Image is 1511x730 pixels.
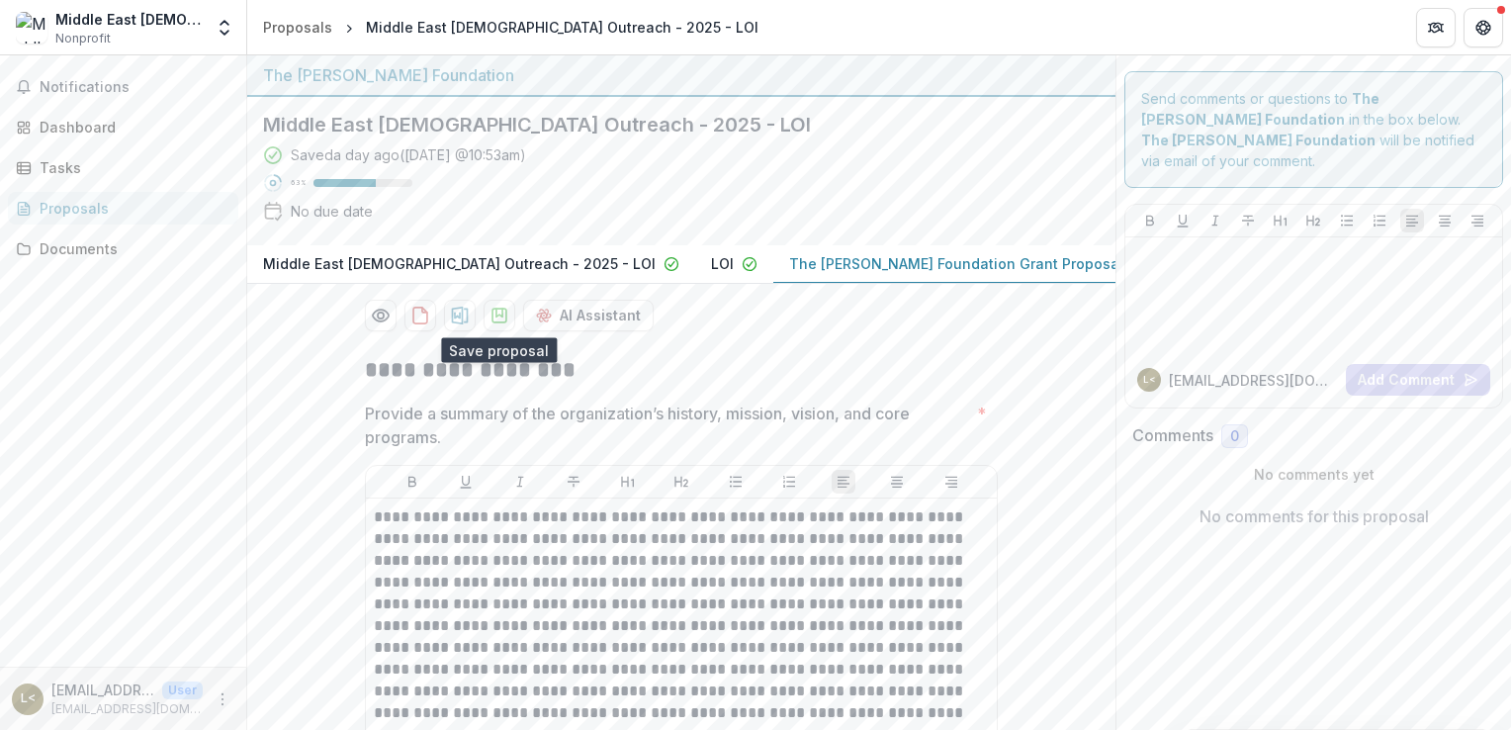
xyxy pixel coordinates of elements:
[291,176,306,190] p: 63 %
[789,253,1205,274] p: The [PERSON_NAME] Foundation Grant Proposal Application
[1466,209,1489,232] button: Align Right
[523,300,654,331] button: AI Assistant
[484,300,515,331] button: download-proposal
[1236,209,1260,232] button: Strike
[1335,209,1359,232] button: Bullet List
[263,113,1068,137] h2: Middle East [DEMOGRAPHIC_DATA] Outreach - 2025 - LOI
[51,700,203,718] p: [EMAIL_ADDRESS][DOMAIN_NAME]
[1433,209,1457,232] button: Align Center
[404,300,436,331] button: download-proposal
[55,9,203,30] div: Middle East [DEMOGRAPHIC_DATA] Outreach
[211,8,238,47] button: Open entity switcher
[55,30,111,47] span: Nonprofit
[40,238,222,259] div: Documents
[1124,71,1503,188] div: Send comments or questions to in the box below. will be notified via email of your comment.
[1368,209,1391,232] button: Ordered List
[777,470,801,494] button: Ordered List
[51,680,154,700] p: [EMAIL_ADDRESS][DOMAIN_NAME] <[EMAIL_ADDRESS][DOMAIN_NAME]>
[1346,364,1490,396] button: Add Comment
[8,232,238,265] a: Documents
[255,13,340,42] a: Proposals
[1230,428,1239,445] span: 0
[1464,8,1503,47] button: Get Help
[8,192,238,225] a: Proposals
[832,470,855,494] button: Align Left
[1400,209,1424,232] button: Align Left
[291,201,373,222] div: No due date
[400,470,424,494] button: Bold
[669,470,693,494] button: Heading 2
[291,144,526,165] div: Saved a day ago ( [DATE] @ 10:53am )
[1132,426,1213,445] h2: Comments
[40,198,222,219] div: Proposals
[444,300,476,331] button: download-proposal
[1203,209,1227,232] button: Italicize
[1143,375,1156,385] div: lmartinez@mebo.org <lmartinez@mebo.org>
[16,12,47,44] img: Middle East Bible Outreach
[1171,209,1195,232] button: Underline
[1416,8,1456,47] button: Partners
[263,17,332,38] div: Proposals
[263,253,656,274] p: Middle East [DEMOGRAPHIC_DATA] Outreach - 2025 - LOI
[1269,209,1292,232] button: Heading 1
[366,17,758,38] div: Middle East [DEMOGRAPHIC_DATA] Outreach - 2025 - LOI
[40,157,222,178] div: Tasks
[21,692,36,705] div: lmartinez@mebo.org <lmartinez@mebo.org>
[1141,132,1376,148] strong: The [PERSON_NAME] Foundation
[40,117,222,137] div: Dashboard
[939,470,963,494] button: Align Right
[508,470,532,494] button: Italicize
[162,682,203,699] p: User
[40,79,230,96] span: Notifications
[211,687,234,711] button: More
[1169,370,1338,391] p: [EMAIL_ADDRESS][DOMAIN_NAME] <
[8,151,238,184] a: Tasks
[1301,209,1325,232] button: Heading 2
[454,470,478,494] button: Underline
[263,63,1100,87] div: The [PERSON_NAME] Foundation
[1138,209,1162,232] button: Bold
[8,111,238,143] a: Dashboard
[562,470,585,494] button: Strike
[711,253,734,274] p: LOI
[8,71,238,103] button: Notifications
[885,470,909,494] button: Align Center
[724,470,748,494] button: Bullet List
[1200,504,1429,528] p: No comments for this proposal
[255,13,766,42] nav: breadcrumb
[365,402,969,449] p: Provide a summary of the organization’s history, mission, vision, and core programs.
[1132,464,1495,485] p: No comments yet
[365,300,397,331] button: Preview 5d08598a-69ed-4839-8745-66ab625de7a2-2.pdf
[616,470,640,494] button: Heading 1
